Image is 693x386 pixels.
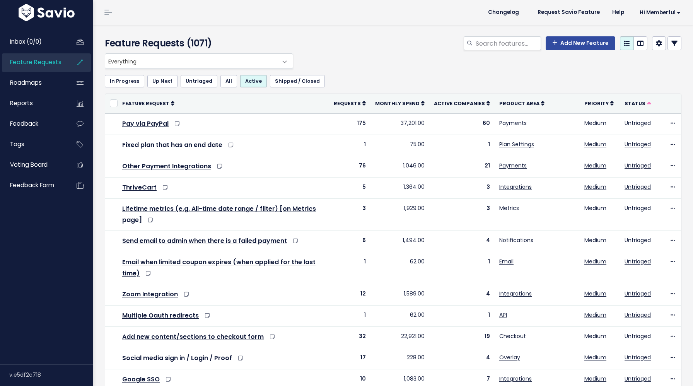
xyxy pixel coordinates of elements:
[105,75,144,87] a: In Progress
[9,365,93,385] div: v.e5df2c718
[2,74,64,92] a: Roadmaps
[499,99,544,107] a: Product Area
[429,305,495,326] td: 1
[122,119,169,128] a: Pay via PayPal
[584,183,606,191] a: Medium
[2,135,64,153] a: Tags
[329,135,370,156] td: 1
[329,178,370,199] td: 5
[370,178,429,199] td: 1,364.00
[370,135,429,156] td: 75.00
[2,33,64,51] a: Inbox (0/0)
[147,75,178,87] a: Up Next
[329,327,370,348] td: 32
[499,258,514,265] a: Email
[122,204,316,224] a: Lifetime metrics (e.g. All-time date range / filter) [on Metrics page]
[429,135,495,156] td: 1
[122,140,222,149] a: Fixed plan that has an end date
[334,99,366,107] a: Requests
[429,113,495,135] td: 60
[10,38,42,46] span: Inbox (0/0)
[370,113,429,135] td: 37,201.00
[499,311,507,319] a: API
[499,332,526,340] a: Checkout
[2,53,64,71] a: Feature Requests
[584,290,606,297] a: Medium
[10,99,33,107] span: Reports
[625,204,651,212] a: Untriaged
[499,183,532,191] a: Integrations
[17,4,77,21] img: logo-white.9d6f32f41409.svg
[105,53,293,69] span: Everything
[625,332,651,340] a: Untriaged
[625,236,651,244] a: Untriaged
[329,348,370,369] td: 17
[584,258,606,265] a: Medium
[375,99,425,107] a: Monthly spend
[2,156,64,174] a: Voting Board
[122,258,316,278] a: Email when limited coupon expires (when applied for the last time)
[10,140,24,148] span: Tags
[370,327,429,348] td: 22,921.00
[499,204,519,212] a: Metrics
[625,290,651,297] a: Untriaged
[625,258,651,265] a: Untriaged
[499,290,532,297] a: Integrations
[429,156,495,177] td: 21
[625,140,651,148] a: Untriaged
[531,7,606,18] a: Request Savio Feature
[584,162,606,169] a: Medium
[105,75,681,87] ul: Filter feature requests
[625,119,651,127] a: Untriaged
[334,100,361,107] span: Requests
[429,327,495,348] td: 19
[584,236,606,244] a: Medium
[429,199,495,231] td: 3
[499,119,527,127] a: Payments
[584,311,606,319] a: Medium
[584,332,606,340] a: Medium
[181,75,217,87] a: Untriaged
[122,375,160,384] a: Google SSO
[370,348,429,369] td: 228.00
[584,375,606,383] a: Medium
[10,120,38,128] span: Feedback
[625,375,651,383] a: Untriaged
[429,284,495,305] td: 4
[475,36,541,50] input: Search features...
[2,94,64,112] a: Reports
[429,178,495,199] td: 3
[122,183,157,192] a: ThriveCart
[625,162,651,169] a: Untriaged
[584,100,609,107] span: Priority
[105,54,277,68] span: Everything
[2,176,64,194] a: Feedback form
[625,100,645,107] span: Status
[270,75,325,87] a: Shipped / Closed
[546,36,615,50] a: Add New Feature
[10,79,42,87] span: Roadmaps
[10,181,54,189] span: Feedback form
[220,75,237,87] a: All
[370,231,429,252] td: 1,494.00
[584,119,606,127] a: Medium
[10,58,61,66] span: Feature Requests
[122,100,169,107] span: Feature Request
[105,36,289,50] h4: Feature Requests (1071)
[2,115,64,133] a: Feedback
[630,7,687,19] a: Hi Memberful
[640,10,681,15] span: Hi Memberful
[329,231,370,252] td: 6
[370,252,429,284] td: 62.00
[434,99,490,107] a: Active companies
[488,10,519,15] span: Changelog
[122,354,232,362] a: Social media sign in / Login / Proof
[499,140,534,148] a: Plan Settings
[122,311,199,320] a: Multiple Oauth redirects
[329,284,370,305] td: 12
[329,252,370,284] td: 1
[606,7,630,18] a: Help
[329,156,370,177] td: 76
[429,231,495,252] td: 4
[122,99,174,107] a: Feature Request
